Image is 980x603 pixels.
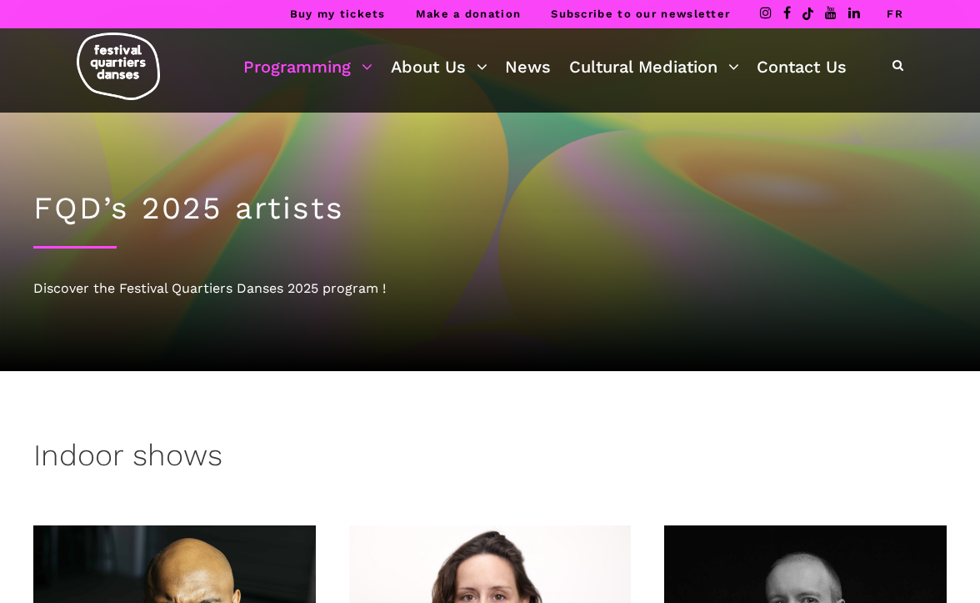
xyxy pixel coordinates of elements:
[33,278,947,299] div: Discover the Festival Quartiers Danses 2025 program !
[33,438,222,480] h3: Indoor shows
[757,53,847,81] a: Contact Us
[391,53,487,81] a: About Us
[505,53,551,81] a: News
[243,53,372,81] a: Programming
[551,8,730,20] a: Subscribe to our newsletter
[887,8,903,20] a: FR
[290,8,386,20] a: Buy my tickets
[77,33,160,100] img: logo-fqd-med
[33,190,947,227] h1: FQD’s 2025 artists
[569,53,739,81] a: Cultural Mediation
[416,8,522,20] a: Make a donation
